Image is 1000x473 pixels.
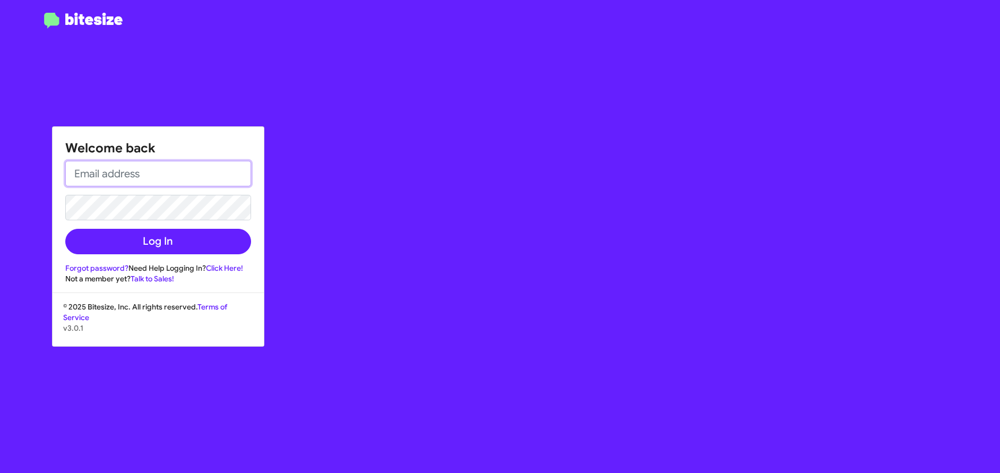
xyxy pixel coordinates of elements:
div: Need Help Logging In? [65,263,251,273]
p: v3.0.1 [63,323,253,333]
div: Not a member yet? [65,273,251,284]
a: Click Here! [206,263,243,273]
h1: Welcome back [65,140,251,157]
a: Forgot password? [65,263,128,273]
input: Email address [65,161,251,186]
a: Talk to Sales! [131,274,174,283]
a: Terms of Service [63,302,227,322]
div: © 2025 Bitesize, Inc. All rights reserved. [53,302,264,346]
button: Log In [65,229,251,254]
